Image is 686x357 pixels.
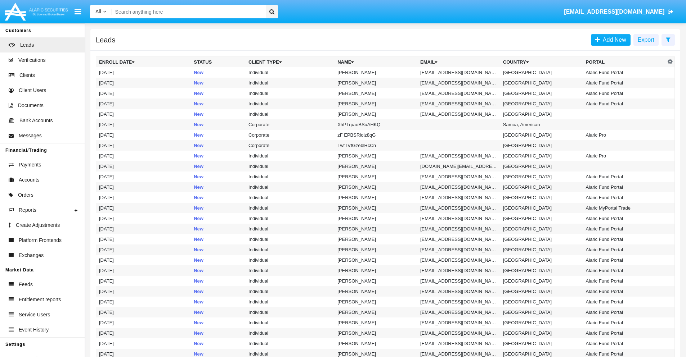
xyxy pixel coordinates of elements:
span: Accounts [19,176,40,184]
td: New [191,297,246,307]
span: Exchanges [19,252,44,259]
td: Individual [246,99,335,109]
td: [DATE] [96,203,191,213]
td: [GEOGRAPHIC_DATA] [500,338,583,349]
td: [DATE] [96,255,191,265]
td: New [191,130,246,140]
td: [EMAIL_ADDRESS][DOMAIN_NAME] [417,88,500,99]
td: Individual [246,109,335,119]
td: [GEOGRAPHIC_DATA] [500,130,583,140]
td: [GEOGRAPHIC_DATA] [500,151,583,161]
span: Bank Accounts [19,117,53,124]
td: [PERSON_NAME] [335,99,417,109]
td: New [191,182,246,192]
td: New [191,317,246,328]
span: Messages [19,132,42,139]
td: Alaric Fund Portal [583,213,666,224]
td: [GEOGRAPHIC_DATA] [500,109,583,119]
td: [GEOGRAPHIC_DATA] [500,286,583,297]
td: [DATE] [96,286,191,297]
td: [EMAIL_ADDRESS][DOMAIN_NAME] [417,276,500,286]
td: [PERSON_NAME] [335,328,417,338]
td: [PERSON_NAME] [335,192,417,203]
td: Alaric Fund Portal [583,99,666,109]
th: Status [191,57,246,68]
td: [DOMAIN_NAME][EMAIL_ADDRESS][DOMAIN_NAME] [417,161,500,171]
td: New [191,224,246,234]
td: Alaric Fund Portal [583,286,666,297]
td: Individual [246,265,335,276]
td: [PERSON_NAME] [335,182,417,192]
td: [DATE] [96,182,191,192]
td: [EMAIL_ADDRESS][DOMAIN_NAME] [417,78,500,88]
td: [GEOGRAPHIC_DATA] [500,171,583,182]
td: [DATE] [96,67,191,78]
td: Alaric Fund Portal [583,182,666,192]
td: [DATE] [96,297,191,307]
td: [GEOGRAPHIC_DATA] [500,328,583,338]
td: [DATE] [96,161,191,171]
th: Email [417,57,500,68]
td: [EMAIL_ADDRESS][DOMAIN_NAME] [417,151,500,161]
span: All [95,9,101,14]
td: New [191,307,246,317]
td: zF EPBSRioiz8qG [335,130,417,140]
a: [EMAIL_ADDRESS][DOMAIN_NAME] [561,2,677,22]
td: [PERSON_NAME] [335,276,417,286]
td: [EMAIL_ADDRESS][DOMAIN_NAME] [417,244,500,255]
td: [PERSON_NAME] [335,88,417,99]
td: [DATE] [96,276,191,286]
td: Individual [246,161,335,171]
span: Documents [18,102,44,109]
td: Individual [246,297,335,307]
td: Individual [246,213,335,224]
span: Service Users [19,311,50,319]
td: Alaric Fund Portal [583,67,666,78]
th: Enroll Date [96,57,191,68]
td: [DATE] [96,307,191,317]
td: New [191,276,246,286]
img: Logo image [4,1,69,22]
td: [EMAIL_ADDRESS][DOMAIN_NAME] [417,213,500,224]
td: [PERSON_NAME] [335,317,417,328]
td: [GEOGRAPHIC_DATA] [500,161,583,171]
span: Leads [20,41,34,49]
td: [EMAIL_ADDRESS][DOMAIN_NAME] [417,67,500,78]
td: [EMAIL_ADDRESS][DOMAIN_NAME] [417,317,500,328]
td: [DATE] [96,109,191,119]
span: [EMAIL_ADDRESS][DOMAIN_NAME] [564,9,664,15]
td: [EMAIL_ADDRESS][DOMAIN_NAME] [417,234,500,244]
td: New [191,203,246,213]
td: [GEOGRAPHIC_DATA] [500,99,583,109]
td: Alaric Fund Portal [583,328,666,338]
td: [EMAIL_ADDRESS][DOMAIN_NAME] [417,224,500,234]
td: New [191,192,246,203]
th: Portal [583,57,666,68]
td: [DATE] [96,338,191,349]
td: Alaric Fund Portal [583,276,666,286]
td: [EMAIL_ADDRESS][DOMAIN_NAME] [417,99,500,109]
td: Individual [246,317,335,328]
td: New [191,286,246,297]
td: Individual [246,255,335,265]
td: [GEOGRAPHIC_DATA] [500,203,583,213]
td: New [191,328,246,338]
td: [DATE] [96,224,191,234]
td: Individual [246,338,335,349]
td: [EMAIL_ADDRESS][DOMAIN_NAME] [417,109,500,119]
td: [DATE] [96,244,191,255]
h5: Leads [96,37,116,43]
td: Individual [246,171,335,182]
td: [PERSON_NAME] [335,161,417,171]
td: New [191,234,246,244]
td: [DATE] [96,119,191,130]
td: Alaric Fund Portal [583,307,666,317]
span: Add New [600,37,626,43]
td: [GEOGRAPHIC_DATA] [500,213,583,224]
td: [EMAIL_ADDRESS][DOMAIN_NAME] [417,286,500,297]
td: Individual [246,244,335,255]
span: Event History [19,326,49,334]
td: New [191,88,246,99]
td: [GEOGRAPHIC_DATA] [500,182,583,192]
td: [GEOGRAPHIC_DATA] [500,255,583,265]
